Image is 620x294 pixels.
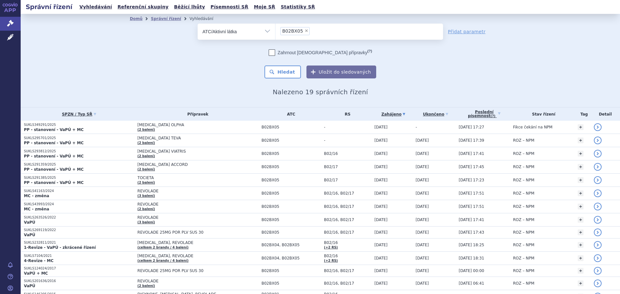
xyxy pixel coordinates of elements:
[416,230,429,235] span: [DATE]
[367,49,372,53] abbr: (?)
[190,14,222,24] li: Vyhledávání
[305,29,308,33] span: ×
[151,16,181,21] a: Správní řízení
[324,165,371,169] span: B02/17
[510,107,574,121] th: Stav řízení
[138,167,155,171] a: (2 balení)
[24,245,96,250] strong: 1-Revize - VaPÚ - zkrácené řízení
[459,269,484,273] span: [DATE] 00:00
[262,218,321,222] span: B02BX05
[24,154,84,158] strong: PP - stanovení - VaPÚ + MC
[594,254,602,262] a: detail
[138,269,258,273] span: REVOLADE 25MG POR PLV SUS 30
[279,3,317,11] a: Statistiky SŘ
[416,204,429,209] span: [DATE]
[138,279,258,283] span: REVOLADE
[513,178,534,182] span: ROZ – NPM
[262,243,321,247] span: B02BX04, B02BX05
[138,246,189,249] a: (celkem 2 brandy / 4 balení)
[594,150,602,157] a: detail
[374,125,387,129] span: [DATE]
[574,107,591,121] th: Tag
[24,220,35,225] strong: VaPÚ
[578,137,584,143] a: +
[24,254,134,258] p: SUKLS7104/2021
[262,281,321,286] span: B02BX05
[262,191,321,196] span: B02BX05
[138,259,189,262] a: (celkem 2 brandy / 4 balení)
[416,178,429,182] span: [DATE]
[138,162,258,167] span: [MEDICAL_DATA] ACCORD
[578,177,584,183] a: +
[459,243,484,247] span: [DATE] 18:25
[416,243,429,247] span: [DATE]
[374,165,387,169] span: [DATE]
[324,138,371,143] span: -
[459,151,484,156] span: [DATE] 17:41
[374,204,387,209] span: [DATE]
[416,110,455,119] a: Ukončeno
[138,123,258,127] span: [MEDICAL_DATA] OLPHA
[513,138,534,143] span: ROZ – NPM
[24,149,134,154] p: SUKLS293812/2025
[138,141,155,145] a: (2 balení)
[262,204,321,209] span: B02BX05
[594,216,602,224] a: detail
[578,229,584,235] a: +
[24,240,134,245] p: SUKLS232811/2021
[24,266,134,271] p: SUKLS124024/2017
[138,176,258,180] span: TOCIETA
[459,256,484,260] span: [DATE] 18:31
[416,218,429,222] span: [DATE]
[578,255,584,261] a: +
[513,243,534,247] span: ROZ – NPM
[258,107,321,121] th: ATC
[24,207,49,211] strong: MC - změna
[459,281,484,286] span: [DATE] 06:41
[24,271,48,276] strong: VaPÚ + MC
[324,151,371,156] span: B02/16
[138,189,258,193] span: REVOLADE
[172,3,207,11] a: Běžící lhůty
[269,49,372,56] label: Zahrnout [DEMOGRAPHIC_DATA] přípravky
[252,3,277,11] a: Moje SŘ
[262,138,321,143] span: B02BX05
[578,164,584,170] a: +
[594,228,602,236] a: detail
[374,218,387,222] span: [DATE]
[459,204,484,209] span: [DATE] 17:51
[138,284,155,288] a: (2 balení)
[262,165,321,169] span: B02BX05
[416,125,417,129] span: -
[324,240,371,245] span: B02/16
[24,162,134,167] p: SUKLS291359/2025
[324,254,371,258] span: B02/16
[416,269,429,273] span: [DATE]
[24,233,35,237] strong: VaPÚ
[513,230,534,235] span: ROZ – NPM
[374,281,387,286] span: [DATE]
[24,194,49,198] strong: MC - změna
[374,138,387,143] span: [DATE]
[513,256,534,260] span: ROZ – NPM
[138,154,155,158] a: (2 balení)
[324,178,371,182] span: B02/17
[24,141,84,145] strong: PP - stanovení - VaPÚ + MC
[24,167,84,172] strong: PP - stanovení - VaPÚ + MC
[578,151,584,157] a: +
[513,281,534,286] span: ROZ – NPM
[448,28,486,35] a: Přidat parametr
[209,3,250,11] a: Písemnosti SŘ
[491,114,495,118] abbr: (?)
[324,191,371,196] span: B02/16, B02/17
[513,191,534,196] span: ROZ – NPM
[374,178,387,182] span: [DATE]
[306,66,376,78] button: Uložit do sledovaných
[513,218,534,222] span: ROZ – NPM
[416,151,429,156] span: [DATE]
[416,281,429,286] span: [DATE]
[513,165,534,169] span: ROZ – NPM
[24,180,84,185] strong: PP - stanovení - VaPÚ + MC
[416,256,429,260] span: [DATE]
[578,124,584,130] a: +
